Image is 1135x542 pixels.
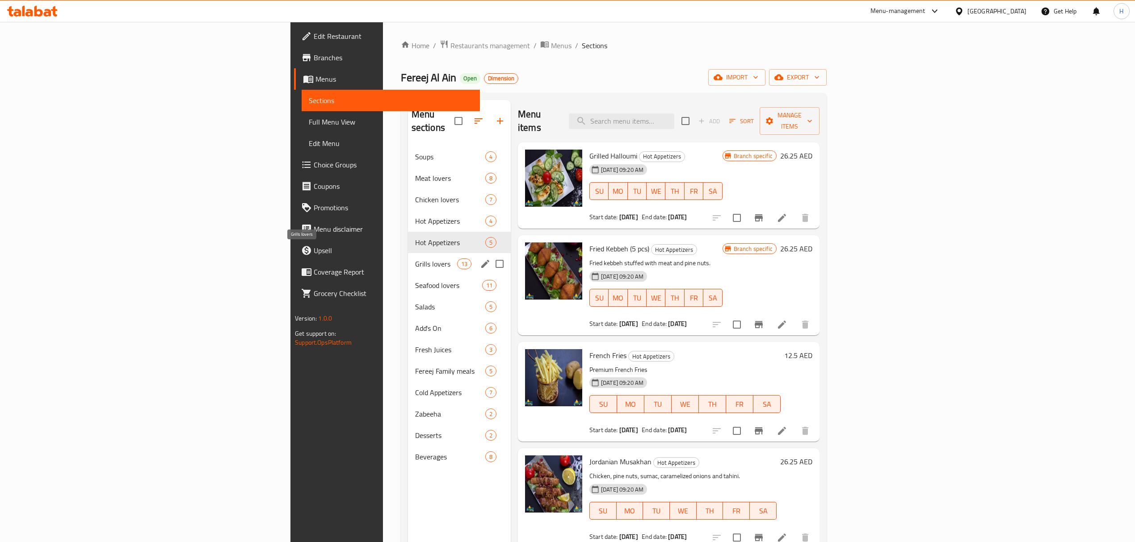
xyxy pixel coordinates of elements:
span: Zabeeha [415,409,485,419]
div: items [485,216,496,226]
span: SU [593,504,613,517]
span: End date: [642,318,667,329]
span: Add's On [415,323,485,334]
button: WE [647,289,665,307]
div: Hot Appetizers5 [408,232,511,253]
a: Sections [302,90,480,111]
b: [DATE] [668,424,687,436]
span: Hot Appetizers [415,237,485,248]
h6: 26.25 AED [780,455,812,468]
span: TH [669,292,681,304]
div: items [485,409,496,419]
span: 2 [486,410,496,418]
div: Chicken lovers [415,194,485,205]
button: delete [794,314,816,335]
button: delete [794,420,816,442]
span: 5 [486,238,496,247]
span: H [1119,6,1123,16]
span: Full Menu View [309,117,473,127]
span: Restaurants management [450,40,530,51]
a: Edit menu item [777,425,787,436]
button: SA [703,289,722,307]
div: items [485,430,496,441]
div: items [457,258,471,269]
span: WE [675,398,695,411]
div: Cold Appetizers [415,387,485,398]
span: Fried Kebbeh (5 pcs) [589,242,649,255]
div: Cold Appetizers7 [408,382,511,403]
span: TH [702,398,723,411]
button: MO [617,395,644,413]
div: items [485,387,496,398]
a: Edit Menu [302,133,480,154]
span: Fresh Juices [415,344,485,355]
b: [DATE] [619,211,638,223]
span: Start date: [589,424,618,436]
span: Grills lovers [415,258,457,269]
img: Grilled Halloumi [525,150,582,207]
div: Seafood lovers11 [408,275,511,296]
h6: 12.5 AED [784,349,812,362]
a: Menus [294,68,480,90]
button: TU [644,395,672,413]
span: Jordanian Musakhan [589,455,652,468]
img: Jordanian Musakhan [525,455,582,513]
span: Sort items [723,114,760,128]
span: export [776,72,820,83]
span: [DATE] 09:20 AM [597,272,647,281]
a: Menus [540,40,572,51]
span: Select to update [727,208,746,227]
button: MO [609,182,627,200]
span: Grocery Checklist [314,288,473,299]
p: Premium French Fries [589,364,781,375]
span: TH [669,185,681,198]
div: Hot Appetizers [639,151,685,162]
button: SU [589,502,617,520]
span: 4 [486,153,496,161]
button: SU [589,395,617,413]
span: MO [621,398,641,411]
span: SU [593,292,605,304]
span: 7 [486,196,496,204]
span: 11 [483,281,496,290]
span: Edit Restaurant [314,31,473,42]
div: Chicken lovers7 [408,189,511,210]
span: Select to update [727,421,746,440]
span: Soups [415,151,485,162]
button: SA [753,395,781,413]
div: Salads [415,301,485,312]
span: Sort [729,116,754,126]
span: Start date: [589,211,618,223]
button: TH [699,395,726,413]
a: Branches [294,47,480,68]
li: / [534,40,537,51]
span: import [715,72,758,83]
span: Sections [309,95,473,106]
li: / [575,40,578,51]
span: FR [727,504,746,517]
img: French Fries [525,349,582,406]
span: Seafood lovers [415,280,482,291]
span: French Fries [589,349,626,362]
span: 5 [486,367,496,375]
button: SU [589,289,609,307]
span: 2 [486,431,496,440]
span: 13 [458,260,471,268]
span: Select all sections [449,112,468,130]
a: Upsell [294,240,480,261]
button: MO [617,502,643,520]
div: items [482,280,496,291]
div: Add's On6 [408,317,511,339]
div: [GEOGRAPHIC_DATA] [967,6,1026,16]
b: [DATE] [668,318,687,329]
span: Start date: [589,318,618,329]
button: TU [643,502,670,520]
button: Sort [727,114,756,128]
span: Edit Menu [309,138,473,149]
div: Beverages8 [408,446,511,467]
h6: 26.25 AED [780,242,812,255]
div: Hot Appetizers [415,216,485,226]
div: Meat lovers [415,173,485,183]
